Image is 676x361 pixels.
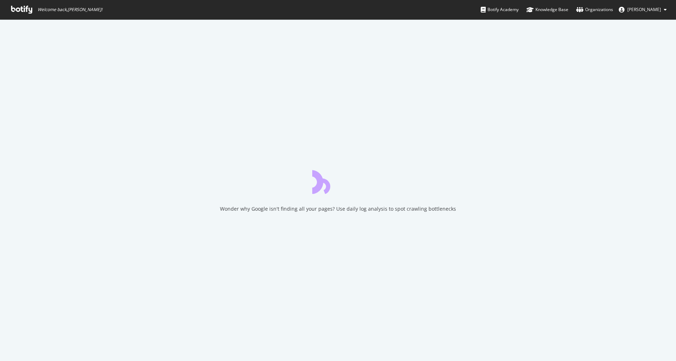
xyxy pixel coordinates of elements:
[481,6,519,13] div: Botify Academy
[576,6,613,13] div: Organizations
[312,168,364,194] div: animation
[526,6,568,13] div: Knowledge Base
[613,4,672,15] button: [PERSON_NAME]
[627,6,661,12] span: Corinne Tynan
[220,205,456,212] div: Wonder why Google isn't finding all your pages? Use daily log analysis to spot crawling bottlenecks
[38,7,102,12] span: Welcome back, [PERSON_NAME] !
